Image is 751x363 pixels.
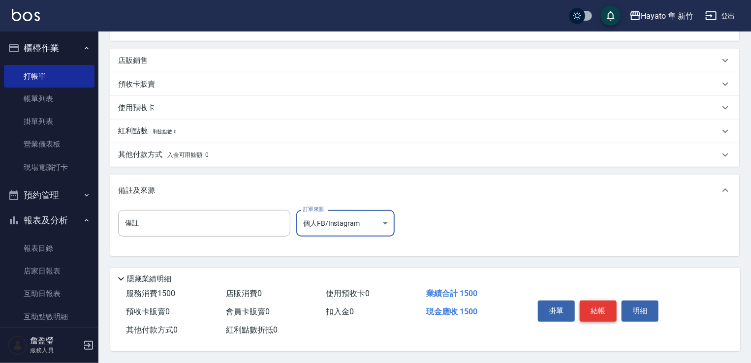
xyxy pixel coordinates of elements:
p: 隱藏業績明細 [127,274,171,284]
a: 帳單列表 [4,88,94,110]
span: 使用預收卡 0 [326,289,370,298]
img: Person [8,335,28,355]
img: Logo [12,9,40,21]
span: 剩餘點數: 0 [153,129,177,134]
div: 店販銷售 [110,49,739,72]
span: 業績合計 1500 [426,289,477,298]
button: 預約管理 [4,182,94,208]
span: 入金可用餘額: 0 [167,151,209,158]
p: 預收卡販賣 [118,79,155,90]
button: 報表及分析 [4,208,94,233]
span: 會員卡販賣 0 [226,307,270,316]
button: 掛單 [538,301,575,321]
button: Hayato 隼 新竹 [626,6,697,26]
a: 營業儀表板 [4,133,94,155]
span: 紅利點數折抵 0 [226,325,278,334]
p: 店販銷售 [118,56,148,66]
span: 扣入金 0 [326,307,354,316]
button: save [601,6,621,26]
div: 其他付款方式入金可用餘額: 0 [110,143,739,167]
button: 櫃檯作業 [4,35,94,61]
span: 預收卡販賣 0 [126,307,170,316]
p: 備註及來源 [118,185,155,196]
a: 掛單列表 [4,110,94,133]
button: 登出 [701,7,739,25]
button: 明細 [622,301,658,321]
p: 紅利點數 [118,126,177,137]
span: 店販消費 0 [226,289,262,298]
a: 互助日報表 [4,282,94,305]
button: 結帳 [580,301,617,321]
a: 報表目錄 [4,237,94,260]
div: Hayato 隼 新竹 [641,10,693,22]
span: 現金應收 1500 [426,307,477,316]
div: 使用預收卡 [110,96,739,120]
label: 訂單來源 [303,206,324,213]
a: 店家日報表 [4,260,94,282]
a: 互助點數明細 [4,305,94,328]
p: 服務人員 [30,346,80,355]
span: 其他付款方式 0 [126,325,178,334]
div: 備註及來源 [110,175,739,206]
a: 現場電腦打卡 [4,156,94,179]
h5: 詹盈瑩 [30,336,80,346]
div: 個人FB/Instagram [296,210,395,237]
div: 紅利點數剩餘點數: 0 [110,120,739,143]
span: 服務消費 1500 [126,289,175,298]
p: 其他付款方式 [118,150,209,160]
div: 預收卡販賣 [110,72,739,96]
a: 打帳單 [4,65,94,88]
p: 使用預收卡 [118,103,155,113]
